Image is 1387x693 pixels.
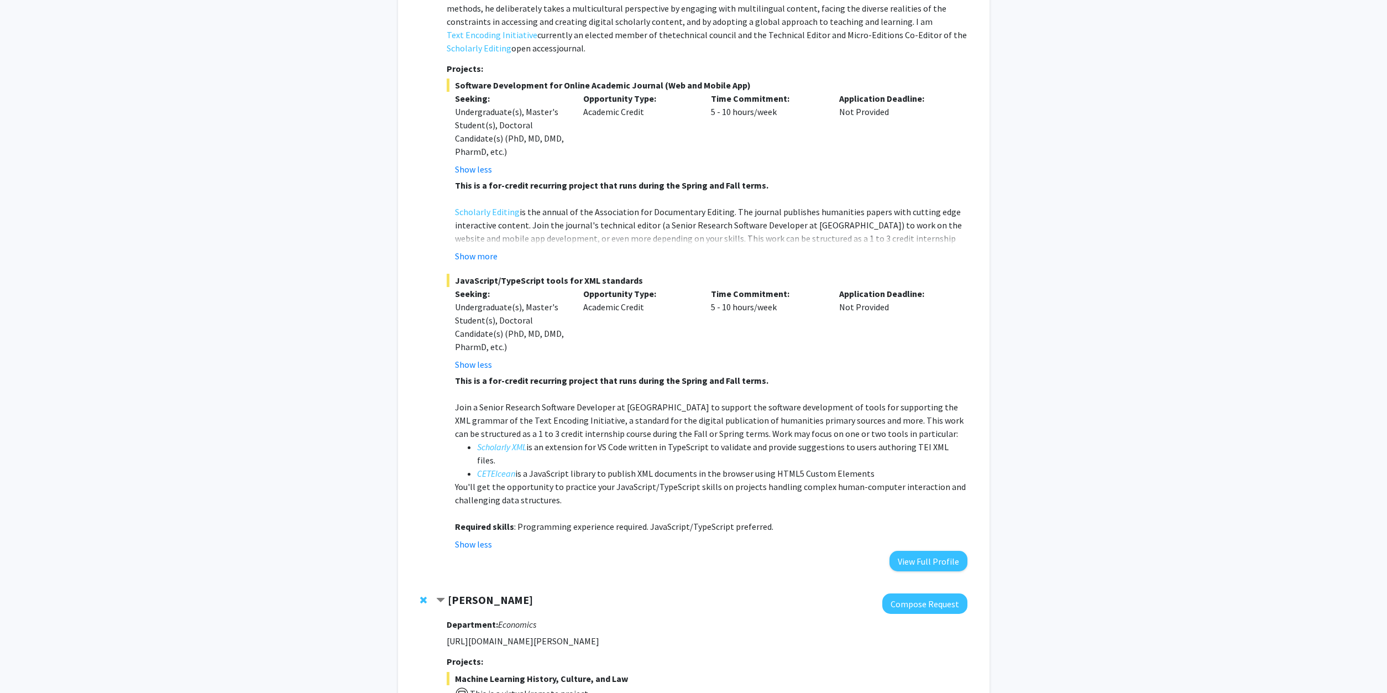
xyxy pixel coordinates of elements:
[455,287,567,300] p: Seeking:
[477,468,515,479] em: CETEIcean
[477,467,515,480] a: CETEIcean
[455,205,520,218] a: Scholarly Editing
[455,521,514,532] strong: Required skills
[8,643,47,685] iframe: Chat
[477,467,967,480] li: is a JavaScript library to publish XML documents in the browser using HTML5 Custom Elements
[831,92,959,176] div: Not Provided
[711,287,823,300] p: Time Commitment:
[455,538,492,551] button: Show less
[455,249,498,263] button: Show more
[711,92,823,105] p: Time Commitment:
[455,205,967,285] p: is the annual of the Association for Documentary Editing. The journal publishes humanities papers...
[455,480,967,507] p: You'll get the opportunity to practice your JavaScript/TypeScript skills on projects handling com...
[703,287,831,371] div: 5 - 10 hours/week
[575,287,703,371] div: Academic Credit
[447,656,483,667] strong: Projects:
[889,551,967,571] button: View Full Profile
[455,105,567,158] div: Undergraduate(s), Master's Student(s), Doctoral Candidate(s) (PhD, MD, DMD, PharmD, etc.)
[420,596,427,605] span: Remove Peter Murrell from bookmarks
[447,274,967,287] span: JavaScript/TypeScript tools for XML standards
[455,300,567,353] div: Undergraduate(s), Master's Student(s), Doctoral Candidate(s) (PhD, MD, DMD, PharmD, etc.)
[447,41,511,55] a: Scholarly Editing
[455,358,492,371] button: Show less
[447,63,483,74] strong: Projects:
[583,92,695,105] p: Opportunity Type:
[447,79,967,92] span: Software Development for Online Academic Journal (Web and Mobile App)
[455,375,768,386] strong: This is a for-credit recurring project that runs during the Spring and Fall terms.
[839,287,951,300] p: Application Deadline:
[455,163,492,176] button: Show less
[455,400,967,440] p: Join a Senior Research Software Developer at [GEOGRAPHIC_DATA] to support the software developmen...
[447,634,967,648] p: [URL][DOMAIN_NAME][PERSON_NAME]
[447,28,537,41] a: Text Encoding Initiative
[831,287,959,371] div: Not Provided
[477,440,526,454] a: Scholarly XML
[583,287,695,300] p: Opportunity Type:
[447,672,967,685] span: Machine Learning History, Culture, and Law
[882,593,967,614] button: Compose Request to Peter Murrell
[839,92,951,105] p: Application Deadline:
[703,92,831,176] div: 5 - 10 hours/week
[498,619,536,630] i: Economics
[477,440,967,467] li: is an extension for VS Code written in TypeScript to validate and provide suggestions to users au...
[436,596,445,605] span: Contract Peter Murrell Bookmark
[455,92,567,105] p: Seeking:
[477,441,526,452] em: Scholarly XML
[575,92,703,176] div: Academic Credit
[447,619,498,630] strong: Department:
[448,593,533,607] strong: [PERSON_NAME]
[455,180,768,191] strong: This is a for-credit recurring project that runs during the Spring and Fall terms.
[455,520,967,533] p: : Programming experience required. JavaScript/TypeScript preferred.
